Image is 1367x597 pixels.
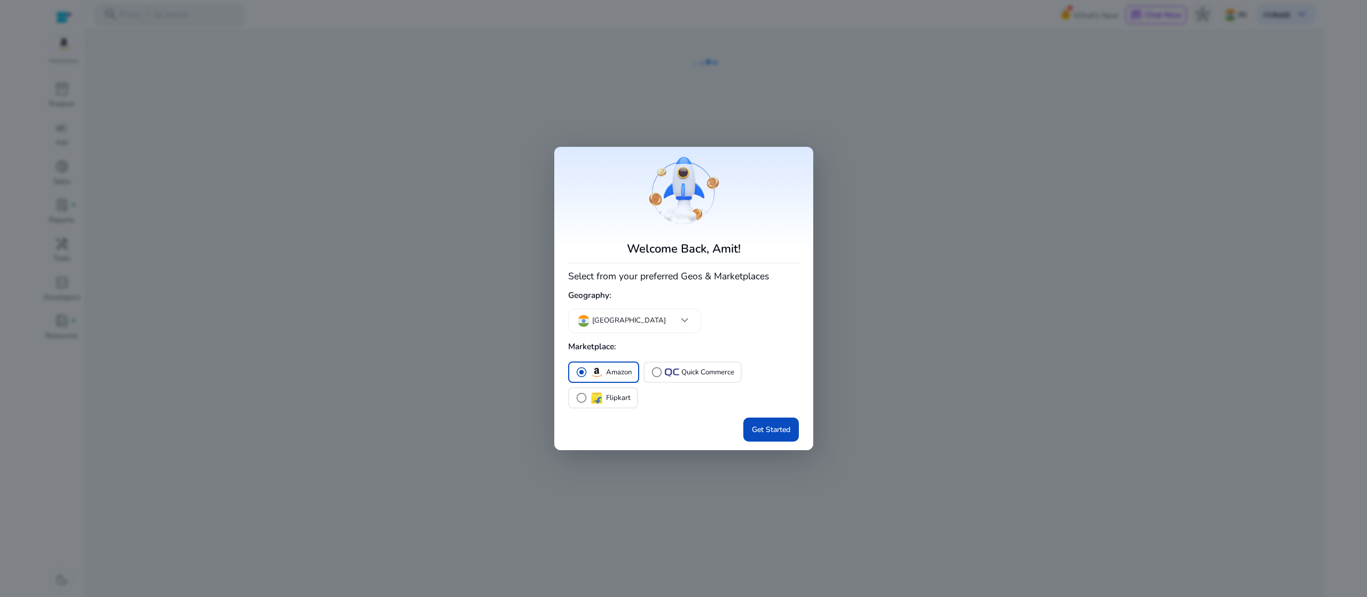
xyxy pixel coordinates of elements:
[743,418,799,442] button: Get Started
[568,268,799,282] h4: Select from your preferred Geos & Marketplaces
[590,391,603,405] img: flipkart.svg
[665,368,679,376] img: QC-logo.svg
[606,367,632,378] p: Amazon
[606,392,631,404] p: Flipkart
[576,366,587,378] span: radio_button_checked
[752,424,790,435] span: Get Started
[590,365,603,379] img: amazon.svg
[568,286,799,305] h5: Geography:
[576,392,587,404] span: radio_button_unchecked
[681,367,734,378] p: Quick Commerce
[592,316,666,326] p: [GEOGRAPHIC_DATA]
[568,337,799,356] h5: Marketplace:
[678,313,692,327] span: keyboard_arrow_down
[651,366,663,378] span: radio_button_unchecked
[578,315,590,327] img: in.svg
